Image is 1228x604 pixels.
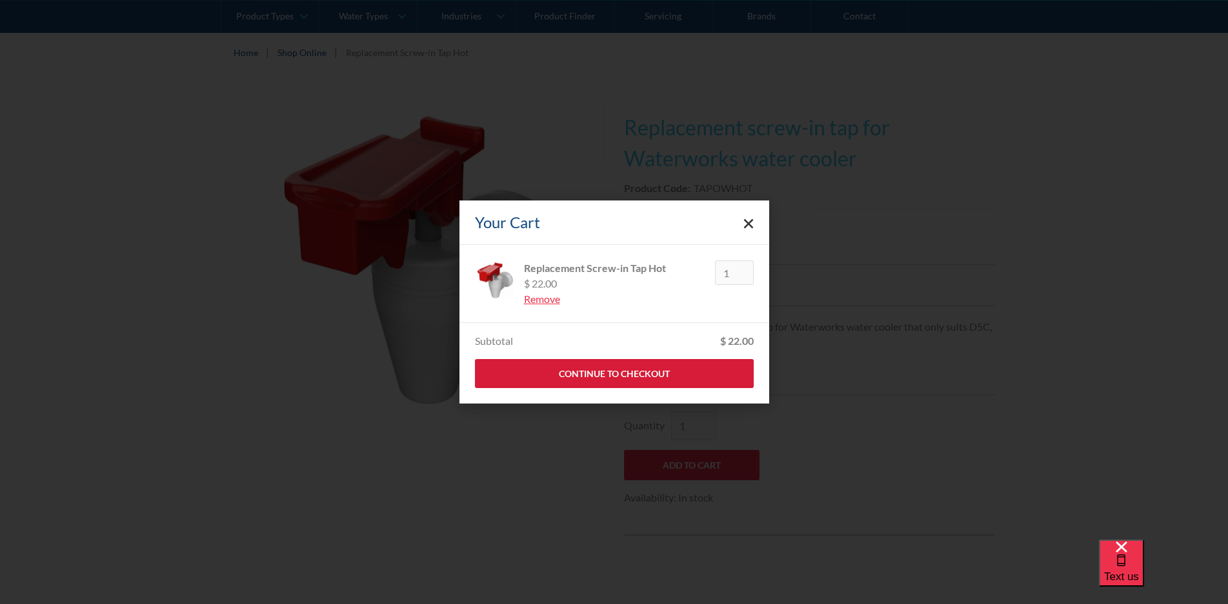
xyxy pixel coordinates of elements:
div: Your Cart [475,211,540,234]
div: Replacement Screw-in Tap Hot [524,260,705,276]
div: $ 22.00 [720,333,754,349]
a: Remove item from cart [524,291,705,307]
a: Close cart [743,217,754,228]
div: $ 22.00 [524,276,705,291]
a: Continue to Checkout [475,359,754,388]
div: Remove [524,291,705,307]
div: Subtotal [475,333,513,349]
iframe: podium webchat widget bubble [1099,540,1228,604]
